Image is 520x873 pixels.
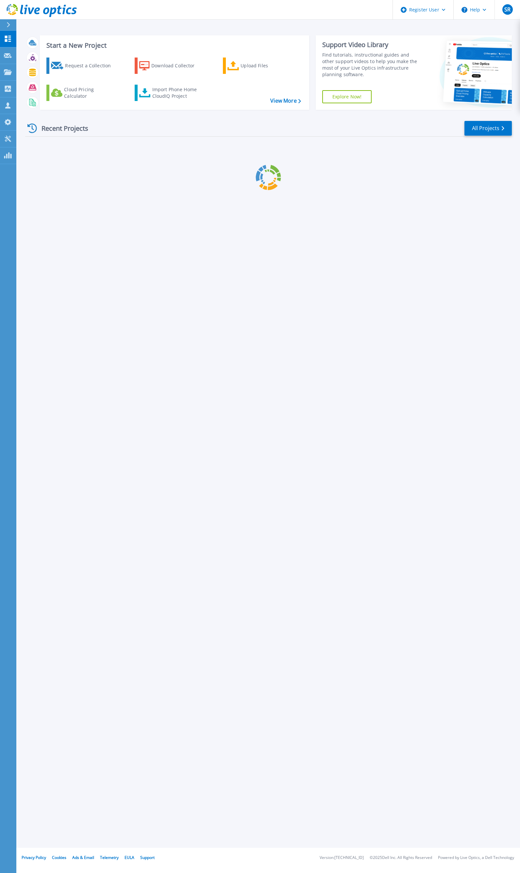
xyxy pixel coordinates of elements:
a: All Projects [464,121,512,136]
a: Download Collector [135,58,208,74]
span: SR [504,7,511,12]
div: Cloud Pricing Calculator [64,86,116,99]
div: Upload Files [241,59,293,72]
a: Cookies [52,855,66,860]
li: © 2025 Dell Inc. All Rights Reserved [370,856,432,860]
a: Cloud Pricing Calculator [46,85,119,101]
div: Recent Projects [25,120,97,136]
div: Support Video Library [322,41,421,49]
a: Ads & Email [72,855,94,860]
div: Request a Collection [65,59,117,72]
a: View More [270,98,301,104]
a: Explore Now! [322,90,372,103]
a: Support [140,855,155,860]
li: Version: [TECHNICAL_ID] [320,856,364,860]
a: Upload Files [223,58,296,74]
div: Import Phone Home CloudIQ Project [152,86,203,99]
div: Download Collector [151,59,204,72]
h3: Start a New Project [46,42,301,49]
a: EULA [125,855,134,860]
div: Find tutorials, instructional guides and other support videos to help you make the most of your L... [322,52,421,78]
a: Telemetry [100,855,119,860]
a: Privacy Policy [22,855,46,860]
li: Powered by Live Optics, a Dell Technology [438,856,514,860]
a: Request a Collection [46,58,119,74]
